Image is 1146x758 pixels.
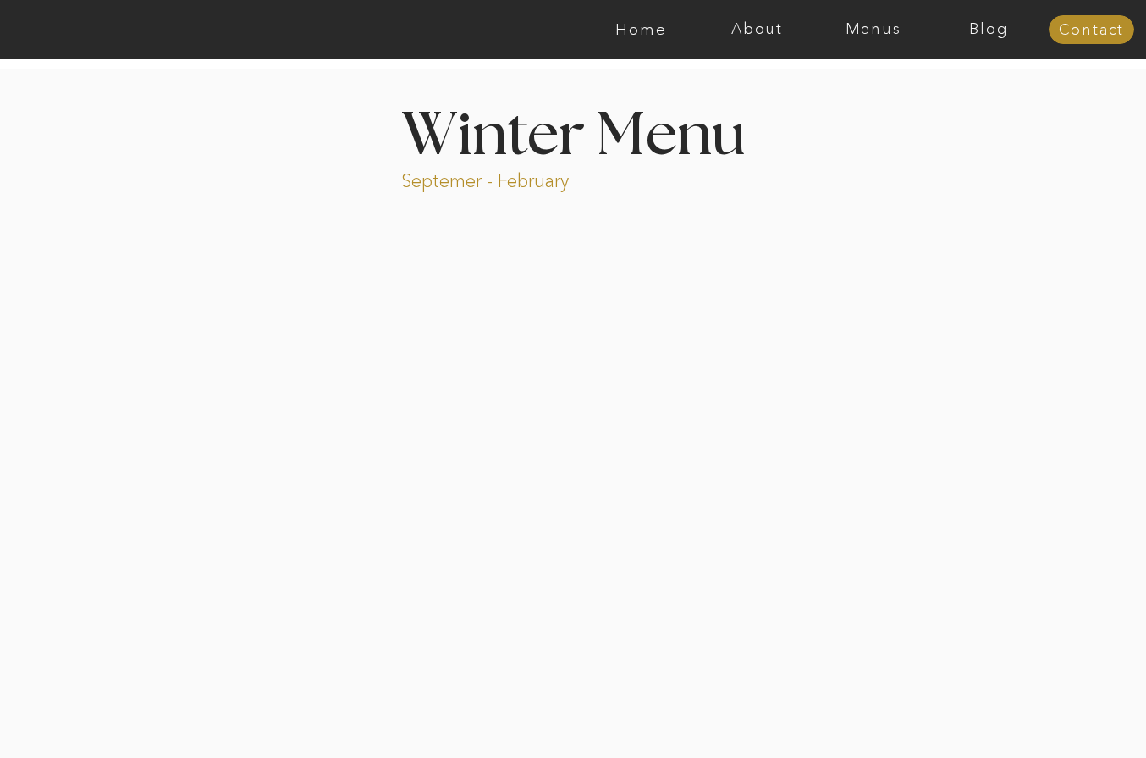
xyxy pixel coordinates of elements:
[1049,22,1134,39] a: Contact
[401,169,634,188] p: Septemer - February
[583,21,699,38] a: Home
[699,21,815,38] a: About
[931,21,1047,38] a: Blog
[338,107,808,157] h1: Winter Menu
[815,21,931,38] a: Menus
